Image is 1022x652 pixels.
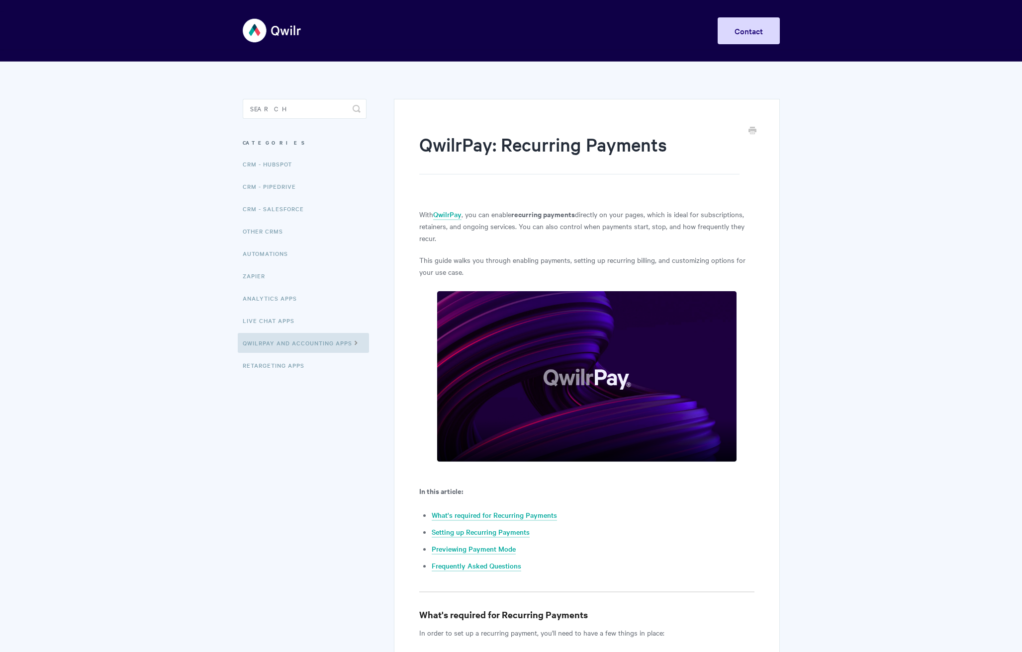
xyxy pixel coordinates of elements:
h3: Categories [243,134,367,152]
a: Live Chat Apps [243,311,302,330]
a: Retargeting Apps [243,355,312,375]
a: Contact [718,17,780,44]
img: file-hBILISBX3B.png [437,291,737,462]
h1: QwilrPay: Recurring Payments [419,132,739,174]
a: Automations [243,244,295,263]
a: Zapier [243,266,273,286]
a: Print this Article [748,126,756,137]
a: CRM - Pipedrive [243,176,303,196]
a: Frequently Asked Questions [432,561,521,571]
a: Setting up Recurring Payments [432,527,530,538]
p: In order to set up a recurring payment, you'll need to have a few things in place: [419,627,754,639]
h3: What's required for Recurring Payments [419,608,754,622]
a: CRM - Salesforce [243,199,311,219]
b: In this article: [419,486,463,496]
a: What's required for Recurring Payments [432,510,557,521]
a: QwilrPay [433,209,462,220]
strong: recurring payments [511,209,575,219]
img: Qwilr Help Center [243,12,302,49]
a: Analytics Apps [243,288,304,308]
p: With , you can enable directly on your pages, which is ideal for subscriptions, retainers, and on... [419,208,754,244]
a: CRM - HubSpot [243,154,299,174]
input: Search [243,99,367,119]
p: This guide walks you through enabling payments, setting up recurring billing, and customizing opt... [419,254,754,278]
a: Previewing Payment Mode [432,544,516,555]
a: QwilrPay and Accounting Apps [238,333,369,353]
a: Other CRMs [243,221,290,241]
